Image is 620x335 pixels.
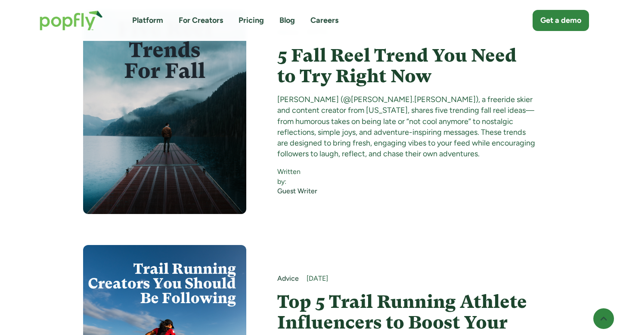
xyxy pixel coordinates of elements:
[179,15,223,26] a: For Creators
[307,274,537,283] div: [DATE]
[277,94,537,159] div: [PERSON_NAME] (@[PERSON_NAME].[PERSON_NAME]), a freeride skier and content creator from [US_STATE...
[277,45,537,87] a: 5 Fall Reel Trend You Need to Try Right Now
[279,15,295,26] a: Blog
[533,10,589,31] a: Get a demo
[310,15,338,26] a: Careers
[31,2,112,39] a: home
[540,15,581,26] div: Get a demo
[277,186,319,196] a: Guest Writer
[132,15,163,26] a: Platform
[277,274,299,283] a: Advice
[277,167,319,186] div: Written by:
[239,15,264,26] a: Pricing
